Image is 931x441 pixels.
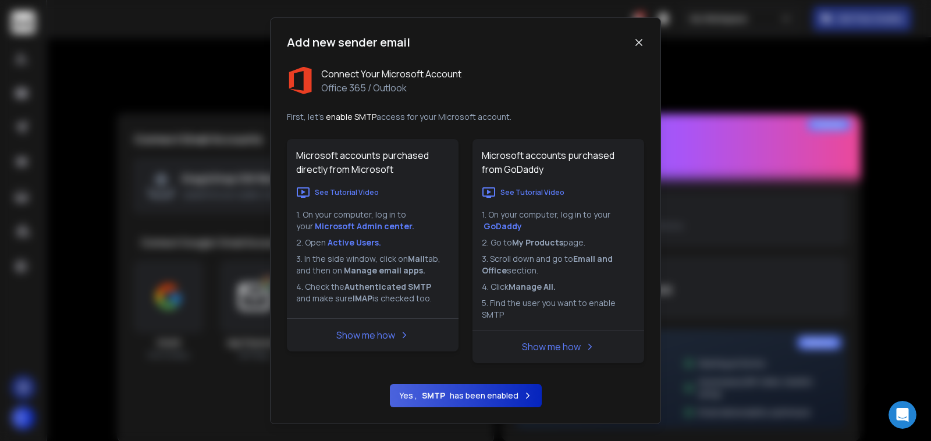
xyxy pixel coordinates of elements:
li: 4. Check the and make sure is checked too. [296,281,449,304]
h1: Microsoft accounts purchased from GoDaddy [472,139,644,186]
div: Hi [PERSON_NAME],​Thanks for your patience. The “Need admin approval” message means ReachInbox ha... [9,4,191,406]
div: 3. Open the app, then under “Permissions,” click “Grant admin consent for your org.” [19,216,182,250]
button: Send a message… [200,347,218,365]
button: Home [182,5,204,27]
button: Start recording [74,351,83,361]
button: Yes ,SMTPhas been enabled [390,384,542,407]
li: 2. Go to page. [482,237,635,248]
textarea: Message… [10,327,223,347]
a: Show me how [522,340,581,353]
li: 1. On your computer, log in to your [296,209,449,232]
div: Here’s what to do: [19,113,182,136]
li: 4. Click [482,281,635,293]
div: Close [204,5,225,26]
a: GoDaddy [484,221,522,232]
button: Emoji picker [18,351,27,361]
a: Microsoft Admin center. [315,221,414,232]
li: 3. In the side window, click on tab, and then on [296,253,449,276]
button: Gif picker [37,351,46,361]
p: See Tutorial Video [315,188,379,197]
p: See Tutorial Video [500,188,564,197]
li: 3. Scroll down and go to section. [482,253,635,276]
a: Active Users. [328,237,381,248]
b: Authenticated SMTP [344,281,431,292]
div: 1. Log into the Azure Active Directory Admin Center as a Global Administrator. [19,136,182,182]
div: Raj says… [9,4,223,431]
b: SMTP [422,390,445,401]
iframe: Intercom live chat [889,401,916,429]
h1: Connect Your Microsoft Account [321,67,461,81]
div: If ReachInbox doesn’t show up, you may need to use a direct consent link or review user/app conse... [19,284,182,353]
b: My Products [512,237,563,248]
b: Email and Office [482,253,614,276]
li: 5. Find the user you want to enable SMTP [482,297,635,321]
b: Manage email apps. [344,265,425,276]
p: The team can also help [56,15,145,26]
li: 1. On your computer, log in to your [482,209,635,232]
a: Show me how [336,329,395,342]
b: Mail [408,253,425,264]
b: Manage All. [509,281,556,292]
div: 2. Go to “Enterprise Applications” and find “ReachInbox.” If you don’t see it, add it first. [19,182,182,216]
li: 2. Open [296,237,449,248]
button: go back [8,5,30,27]
div: 4. Once done, try connecting your account again in ReachInbox—the approval notification should di... [19,250,182,284]
h1: Box [56,6,73,15]
h1: Add new sender email [287,34,410,51]
span: enable SMTP [326,111,376,122]
div: Thanks for your patience. The “Need admin approval” message means ReachInbox hasn’t yet been give... [19,34,182,113]
h1: Microsoft accounts purchased directly from Microsoft [287,139,459,186]
p: Office 365 / Outlook [321,81,461,95]
b: IMAP [353,293,372,304]
p: First, let's access for your Microsoft account. [287,111,644,123]
button: Upload attachment [55,351,65,361]
img: Profile image for Box [33,6,52,25]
